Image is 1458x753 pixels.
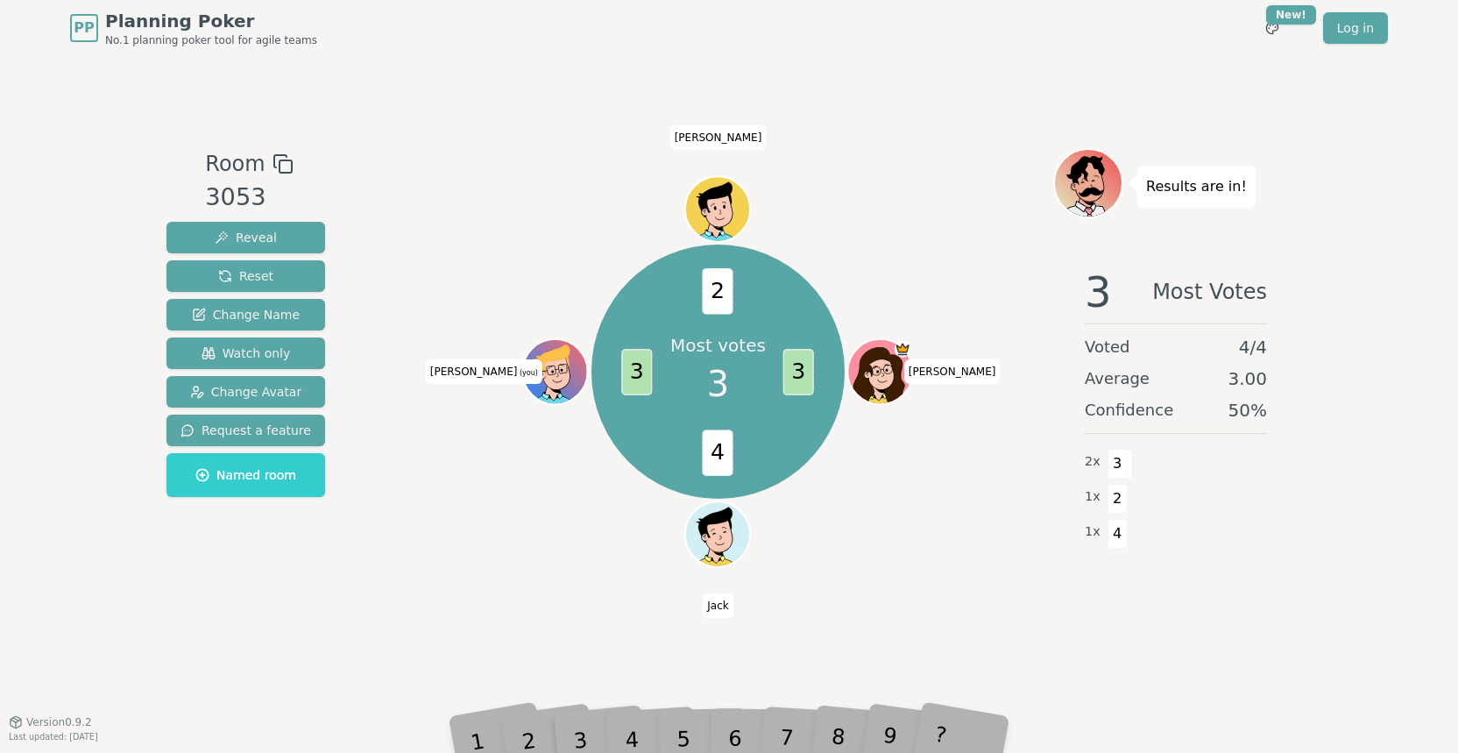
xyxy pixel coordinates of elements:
[166,376,325,408] button: Change Avatar
[105,9,317,33] span: Planning Poker
[190,383,302,401] span: Change Avatar
[166,222,325,253] button: Reveal
[1228,366,1267,391] span: 3.00
[166,299,325,330] button: Change Name
[195,466,296,484] span: Named room
[703,268,733,315] span: 2
[1108,519,1128,549] span: 4
[670,333,766,358] p: Most votes
[166,453,325,497] button: Named room
[105,33,317,47] span: No.1 planning poker tool for agile teams
[180,422,311,439] span: Request a feature
[703,430,733,476] span: 4
[192,306,300,323] span: Change Name
[166,260,325,292] button: Reset
[202,345,291,362] span: Watch only
[70,9,317,47] a: PPPlanning PokerNo.1 planning poker tool for agile teams
[1085,487,1101,507] span: 1 x
[1085,522,1101,542] span: 1 x
[783,349,814,395] span: 3
[1152,271,1267,313] span: Most Votes
[215,229,277,246] span: Reveal
[622,349,653,395] span: 3
[1085,366,1150,391] span: Average
[426,359,542,384] span: Click to change your name
[1146,174,1247,199] p: Results are in!
[1085,335,1130,359] span: Voted
[74,18,94,39] span: PP
[1256,12,1288,44] button: New!
[1108,449,1128,479] span: 3
[1085,398,1173,423] span: Confidence
[9,732,98,742] span: Last updated: [DATE]
[218,267,273,285] span: Reset
[166,415,325,446] button: Request a feature
[205,180,293,216] div: 3053
[703,593,733,618] span: Click to change your name
[1085,271,1112,313] span: 3
[205,148,265,180] span: Room
[9,715,92,729] button: Version0.9.2
[1266,5,1316,25] div: New!
[1239,335,1267,359] span: 4 / 4
[166,337,325,369] button: Watch only
[1085,452,1101,472] span: 2 x
[1323,12,1388,44] a: Log in
[1228,398,1267,423] span: 50 %
[895,341,911,358] span: Zach is the host
[707,358,729,410] span: 3
[517,369,538,377] span: (you)
[670,125,767,150] span: Click to change your name
[525,341,586,402] button: Click to change your avatar
[1108,484,1128,514] span: 2
[26,715,92,729] span: Version 0.9.2
[904,359,1001,384] span: Click to change your name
